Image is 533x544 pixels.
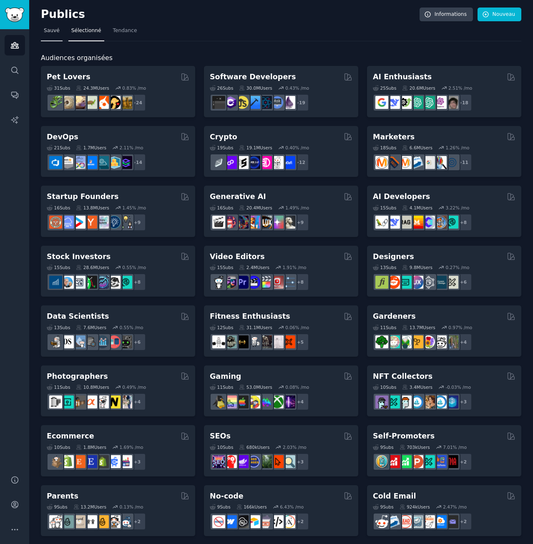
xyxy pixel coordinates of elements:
[422,276,435,289] img: userexperience
[47,384,70,390] div: 11 Sub s
[128,333,146,351] div: + 6
[84,395,97,408] img: SonyAlpha
[76,264,109,270] div: 28.6M Users
[76,85,109,91] div: 24.3M Users
[128,513,146,530] div: + 2
[410,276,423,289] img: UXDesign
[41,54,113,62] font: Audiences organisées
[285,85,309,91] div: 0.43 % /mo
[47,325,70,330] div: 13 Sub s
[73,395,85,408] img: AnalogCommunity
[61,395,74,408] img: streetphotography
[210,384,233,390] div: 11 Sub s
[212,395,225,408] img: linux_gaming
[212,515,225,528] img: nocode
[455,154,472,171] div: + 11
[236,156,249,169] img: ethstaker
[292,214,309,231] div: + 9
[422,515,435,528] img: b2b_sales
[445,335,458,348] img: GardenersWorld
[259,276,272,289] img: finalcutpro
[422,216,435,229] img: OpenSourceAI
[210,371,241,382] h2: Gaming
[478,8,521,22] a: Nouveau
[259,335,272,348] img: fitness30plus
[271,455,284,468] img: GoogleSearchConsole
[108,335,121,348] img: datasets
[445,455,458,468] img: TestMyApp
[434,156,447,169] img: MarketingResearch
[119,156,132,169] img: PlatformEngineers
[446,384,471,390] div: -0.03 % /mo
[259,96,272,109] img: reactnative
[96,455,109,468] img: reviewmyshopify
[73,216,85,229] img: startup
[422,96,435,109] img: chatgpt_prompts_
[282,395,295,408] img: TwitchStreaming
[443,504,467,510] div: 2.47 % /mo
[212,96,225,109] img: software
[455,453,472,471] div: + 2
[259,455,272,468] img: Local_SEO
[73,455,85,468] img: Etsy
[399,335,412,348] img: SavageGarden
[96,216,109,229] img: indiehackers
[271,515,284,528] img: NoCodeMovement
[399,216,412,229] img: Rag
[247,276,260,289] img: VideoEditors
[73,276,85,289] img: Forex
[210,85,233,91] div: 26 Sub s
[285,325,309,330] div: 0.06 % /mo
[434,96,447,109] img: OpenAIDev
[259,395,272,408] img: gamers
[128,393,146,411] div: + 4
[236,276,249,289] img: premiere
[236,395,249,408] img: macgaming
[402,384,432,390] div: 3.4M Users
[108,216,121,229] img: Entrepreneurship
[373,72,432,82] h2: AI Enthusiasts
[108,455,121,468] img: ecommercemarketing
[387,156,400,169] img: bigseo
[73,156,85,169] img: Docker_DevOps
[434,515,447,528] img: B2BSaaS
[375,276,388,289] img: typography
[422,156,435,169] img: googleads
[292,513,309,530] div: + 2
[399,455,412,468] img: selfpromotion
[108,156,121,169] img: aws_cdk
[61,216,74,229] img: SaaS
[399,276,412,289] img: UI_Design
[84,515,97,528] img: toddlers
[239,444,269,450] div: 680k Users
[41,8,85,20] font: Publics
[49,96,62,109] img: herpetology
[455,214,472,231] div: + 8
[445,276,458,289] img: UX_Design
[76,444,106,450] div: 1.8M Users
[375,395,388,408] img: NFTExchange
[373,264,396,270] div: 13 Sub s
[373,311,416,322] h2: Gardeners
[76,325,106,330] div: 7.6M Users
[399,156,412,169] img: AskMarketing
[283,264,307,270] div: 1.91 % /mo
[375,216,388,229] img: LangChain
[120,325,143,330] div: 0.55 % /mo
[128,154,146,171] div: + 14
[247,96,260,109] img: iOSProgramming
[434,335,447,348] img: UrbanGardening
[210,325,233,330] div: 12 Sub s
[247,395,260,408] img: GamerPals
[84,335,97,348] img: dataengineering
[410,395,423,408] img: OpenSeaNFT
[443,444,467,450] div: 7.01 % /mo
[47,431,94,441] h2: Ecommerce
[49,335,62,348] img: MachineLearning
[271,96,284,109] img: AskComputerScience
[210,431,231,441] h2: SEOs
[445,216,458,229] img: AIDevelopersSociety
[210,145,233,151] div: 19 Sub s
[402,325,435,330] div: 13.7M Users
[247,216,260,229] img: sdforall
